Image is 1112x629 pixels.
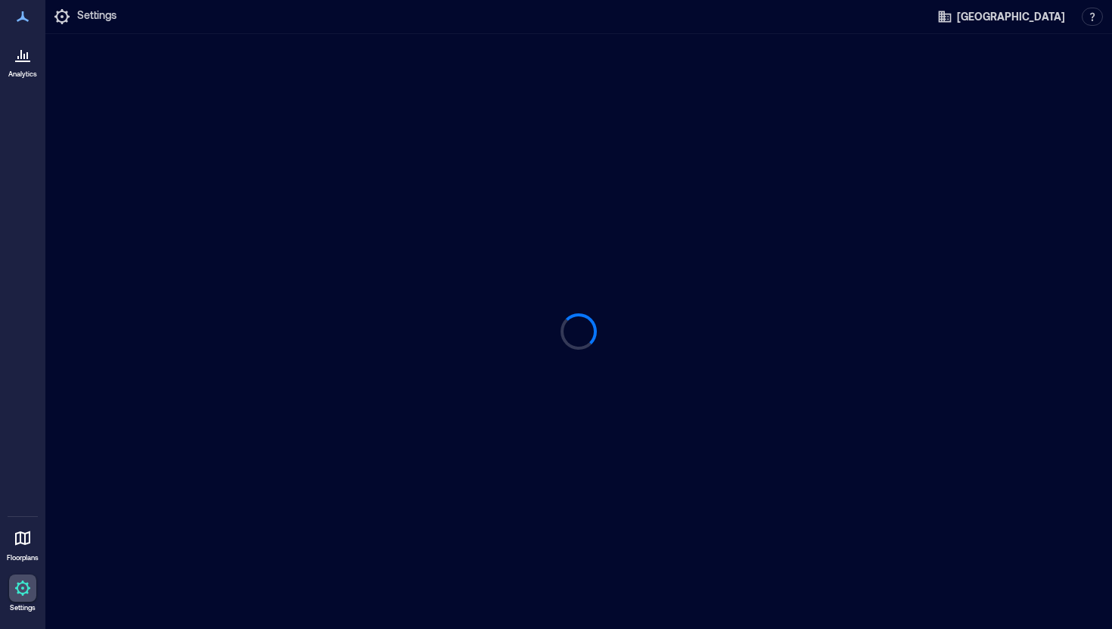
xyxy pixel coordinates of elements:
button: [GEOGRAPHIC_DATA] [933,5,1070,29]
a: Settings [5,570,41,617]
p: Settings [10,603,36,612]
span: [GEOGRAPHIC_DATA] [957,9,1065,24]
p: Floorplans [7,553,39,562]
p: Analytics [8,70,37,79]
p: Settings [77,8,116,26]
a: Analytics [4,36,42,83]
a: Floorplans [2,520,43,567]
